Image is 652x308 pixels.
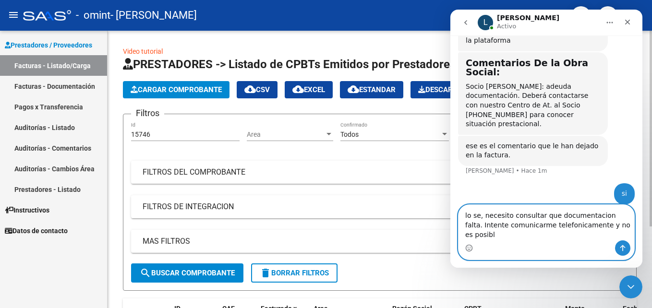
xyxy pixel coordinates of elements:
button: Buscar Comprobante [131,263,243,283]
button: Cargar Comprobante [123,81,229,98]
span: Estandar [348,85,396,94]
span: Descarga Masiva [418,85,491,94]
button: Descarga Masiva [411,81,498,98]
button: EXCEL [285,81,333,98]
iframe: Intercom live chat [450,10,642,268]
span: CSV [244,85,270,94]
mat-expansion-panel-header: FILTROS DEL COMPROBANTE [131,161,628,184]
mat-icon: cloud_download [292,83,304,95]
button: CSV [237,81,278,98]
span: PRESTADORES -> Listado de CPBTs Emitidos por Prestadores / Proveedores [123,58,532,71]
button: Estandar [340,81,403,98]
span: Prestadores / Proveedores [5,40,92,50]
mat-expansion-panel-header: MAS FILTROS [131,230,628,253]
span: Todos [340,130,359,138]
span: Buscar Comprobante [140,269,235,277]
span: Borrar Filtros [260,269,329,277]
span: Cargar Comprobante [131,85,222,94]
button: Borrar Filtros [251,263,338,283]
mat-icon: cloud_download [244,83,256,95]
a: Video tutorial [123,47,163,55]
mat-icon: search [140,267,151,279]
app-download-masive: Descarga masiva de comprobantes (adjuntos) [411,81,498,98]
h3: Filtros [131,107,164,120]
span: - omint [76,5,110,26]
mat-panel-title: FILTROS DE INTEGRACION [143,201,605,212]
mat-icon: delete [260,267,271,279]
span: - [PERSON_NAME] [110,5,197,26]
span: Area [247,130,325,139]
mat-panel-title: FILTROS DEL COMPROBANTE [143,167,605,178]
mat-panel-title: MAS FILTROS [143,236,605,247]
mat-icon: cloud_download [348,83,359,95]
mat-expansion-panel-header: FILTROS DE INTEGRACION [131,195,628,218]
mat-icon: menu [8,9,19,21]
iframe: Intercom live chat [619,275,642,298]
span: EXCEL [292,85,325,94]
span: Datos de contacto [5,225,68,236]
span: Instructivos [5,205,49,215]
